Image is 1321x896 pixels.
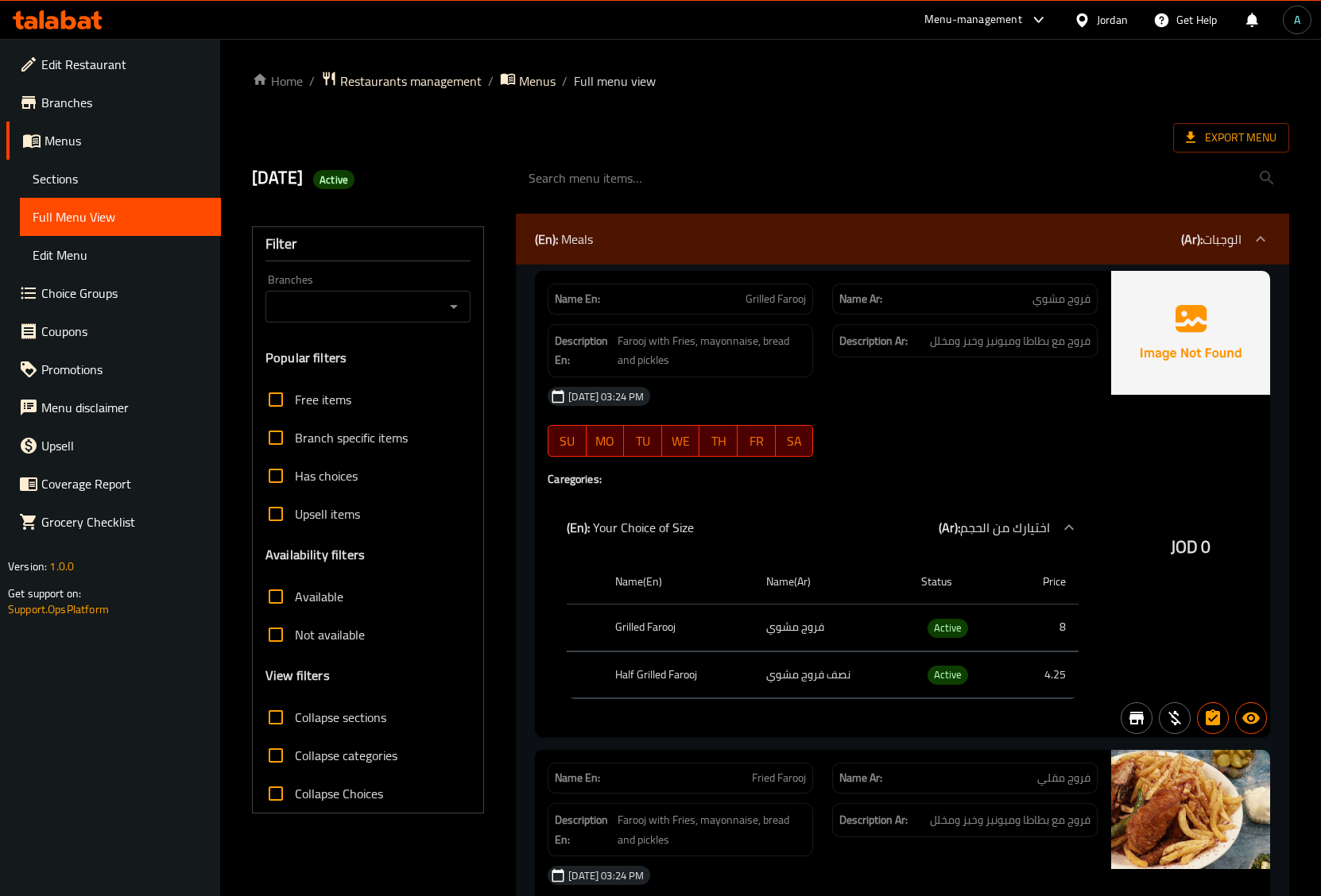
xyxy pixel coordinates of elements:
[41,512,208,531] span: Grocery Checklist
[41,55,208,74] span: Edit Restaurant
[593,430,618,453] span: MO
[45,131,208,150] span: Menus
[252,71,1289,91] nav: breadcrumb
[500,71,556,91] a: Menus
[839,810,908,830] strong: Description Ar:
[265,546,365,564] h3: Availability filters
[41,93,208,112] span: Branches
[753,559,908,604] th: Name(Ar)
[488,71,494,91] li: /
[6,427,221,465] a: Upsell
[624,425,662,457] button: TU
[1032,291,1091,307] span: فروج مشوي
[6,83,221,122] a: Branches
[295,784,383,803] span: Collapse Choices
[928,666,968,684] span: Active
[1186,128,1276,148] span: Export Menu
[782,430,808,453] span: SA
[41,436,208,455] span: Upsell
[295,587,343,606] span: Available
[1010,604,1079,651] td: 8
[1294,11,1300,29] span: A
[1097,11,1128,29] div: Jordan
[8,556,47,577] span: Version:
[41,322,208,341] span: Coupons
[548,471,1098,487] h4: Caregories:
[839,331,908,351] strong: Description Ar:
[265,227,471,261] div: Filter
[668,430,694,453] span: WE
[516,158,1289,199] input: search
[295,625,365,644] span: Not available
[562,868,650,883] span: [DATE] 03:24 PM
[602,651,753,698] th: Half Grilled Farooj
[8,599,109,620] a: Support.OpsPlatform
[1010,651,1079,698] td: 4.25
[295,504,360,523] span: Upsell items
[41,284,208,303] span: Choice Groups
[753,651,908,698] td: نصف فروج مشوي
[548,425,586,457] button: SU
[776,425,814,457] button: SA
[567,559,1079,699] table: choices table
[548,553,1098,718] div: (En): Meals(Ar):الوجبات
[295,390,351,409] span: Free items
[924,10,1022,29] div: Menu-management
[930,331,1091,351] span: فروج مع بطاطا وميونيز وخبز ومخلل
[752,770,806,786] span: Fried Farooj
[738,425,776,457] button: FR
[252,166,497,190] h2: [DATE]
[839,291,882,307] strong: Name Ar:
[548,502,1098,553] div: (En): Your Choice of Size(Ar):اختيارك من الحجم
[20,236,221,274] a: Edit Menu
[41,360,208,379] span: Promotions
[574,71,656,91] span: Full menu view
[618,331,806,370] span: Farooj with Fries, mayonnaise, bread and pickles
[41,474,208,493] span: Coverage Report
[313,172,354,187] span: Active
[1173,123,1289,153] span: Export Menu
[1171,531,1198,562] span: JOD
[928,619,968,638] div: Active
[1235,702,1267,734] button: Available
[960,516,1050,539] span: اختيارك من الحجم
[519,71,556,91] span: Menus
[555,810,614,849] strong: Description En:
[753,604,908,651] td: فروج مشوي
[1181,230,1242,249] p: الوجبات
[1197,702,1229,734] button: Has choices
[295,466,358,485] span: Has choices
[265,666,330,685] h3: View filters
[295,708,386,727] span: Collapse sections
[662,425,700,457] button: WE
[630,430,656,453] span: TU
[6,388,221,427] a: Menu disclaimer
[1010,559,1079,604] th: Price
[908,559,1010,604] th: Status
[1037,770,1091,786] span: فروج مقلي
[321,71,482,91] a: Restaurants management
[562,71,568,91] li: /
[20,160,221,198] a: Sections
[744,430,769,453] span: FR
[555,331,614,370] strong: Description En:
[602,604,753,651] th: Grilled Farooj
[33,169,208,188] span: Sections
[6,503,221,541] a: Grocery Checklist
[6,45,221,83] a: Edit Restaurant
[1111,271,1270,395] img: Ae5nvW7+0k+MAAAAAElFTkSuQmCC
[49,556,74,577] span: 1.0.0
[555,770,600,786] strong: Name En:
[516,214,1289,265] div: (En): Meals(Ar):الوجبات
[1111,750,1270,869] img: %D9%81%D8%B1%D9%88%D8%AC638931195442434392.jpg
[706,430,731,453] span: TH
[340,71,482,91] span: Restaurants management
[567,518,694,537] p: Your Choice of Size
[587,425,625,457] button: MO
[252,71,303,91] a: Home
[928,619,968,637] span: Active
[535,227,558,251] b: (En):
[1121,702,1152,734] button: Not branch specific item
[313,170,354,189] div: Active
[265,349,471,367] h3: Popular filters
